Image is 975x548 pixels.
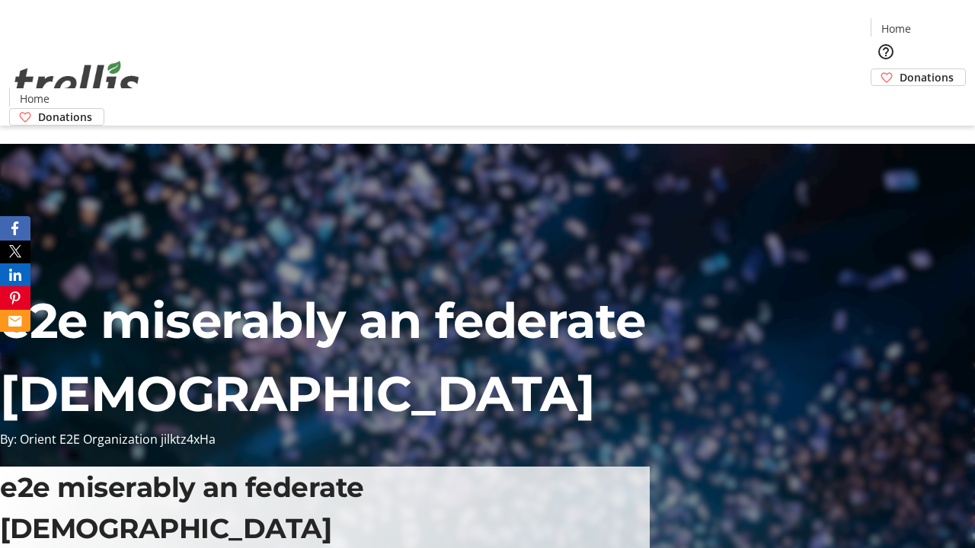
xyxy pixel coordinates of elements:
a: Home [10,91,59,107]
span: Donations [900,69,954,85]
button: Help [871,37,901,67]
button: Cart [871,86,901,116]
span: Home [20,91,50,107]
span: Donations [38,109,92,125]
a: Donations [9,108,104,126]
img: Orient E2E Organization jilktz4xHa's Logo [9,44,145,120]
a: Donations [871,68,966,86]
span: Home [881,21,911,37]
a: Home [871,21,920,37]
